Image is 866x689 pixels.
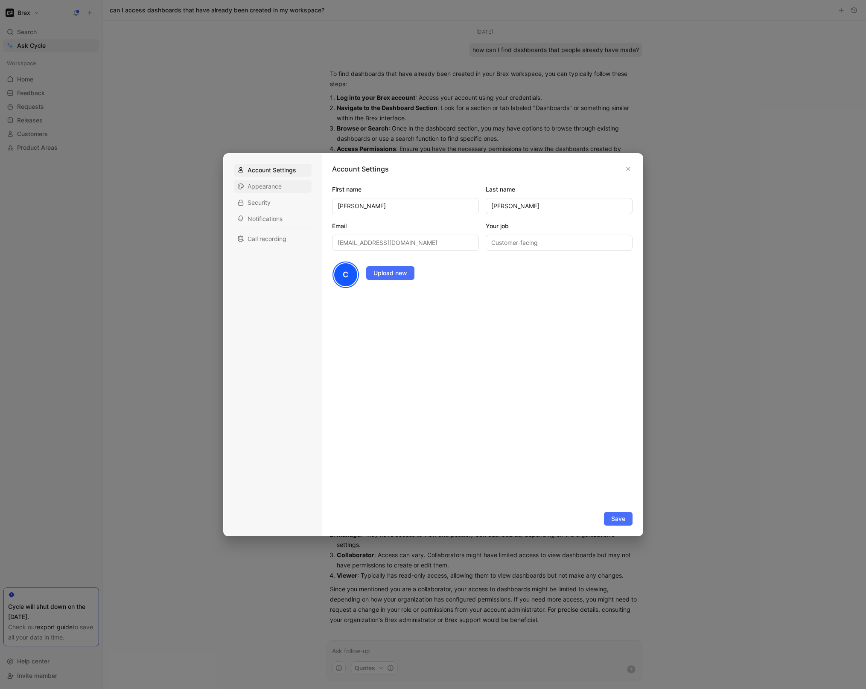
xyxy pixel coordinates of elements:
button: Upload new [366,266,414,280]
span: Call recording [248,235,286,243]
span: Appearance [248,182,282,191]
span: Account Settings [248,166,296,174]
label: First name [332,184,479,195]
div: Call recording [234,233,312,245]
span: Save [611,514,625,524]
div: Security [234,196,312,209]
span: Notifications [248,215,283,223]
button: Save [604,512,633,526]
span: Security [248,198,271,207]
div: Account Settings [234,164,312,177]
label: Last name [486,184,633,195]
span: Upload new [373,268,407,278]
label: Email [332,221,479,231]
div: C [333,262,358,287]
h1: Account Settings [332,164,389,174]
label: Your job [486,221,633,231]
div: Notifications [234,212,312,225]
div: Appearance [234,180,312,193]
